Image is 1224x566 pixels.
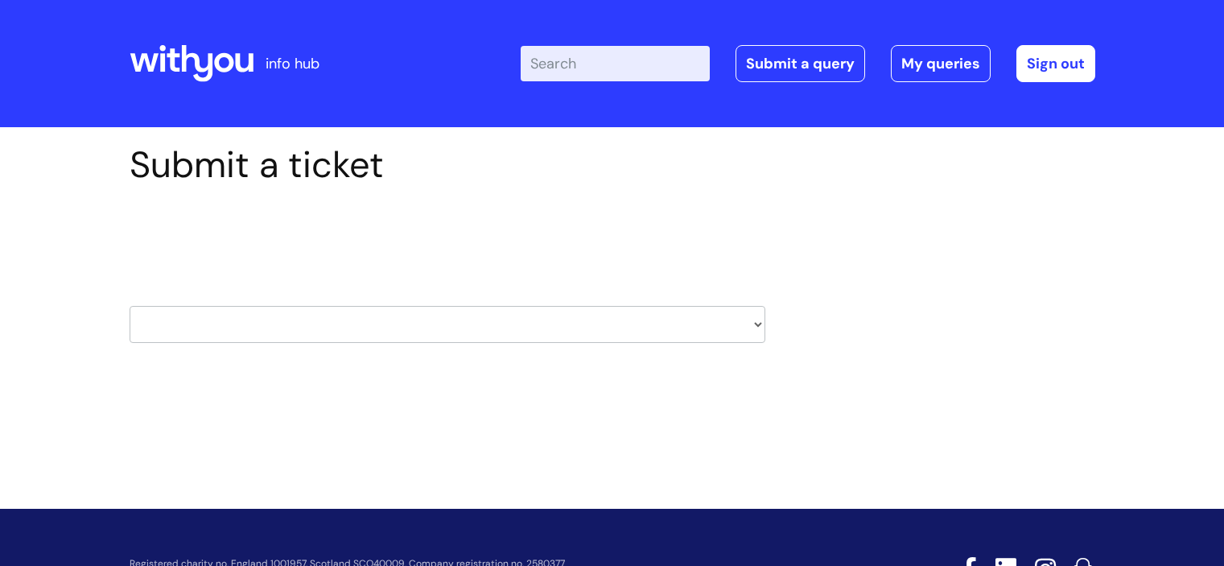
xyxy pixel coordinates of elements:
[521,45,1095,82] div: | -
[1016,45,1095,82] a: Sign out
[521,46,710,81] input: Search
[130,143,765,187] h1: Submit a ticket
[736,45,865,82] a: Submit a query
[891,45,991,82] a: My queries
[266,51,319,76] p: info hub
[130,224,765,254] h2: Select issue type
